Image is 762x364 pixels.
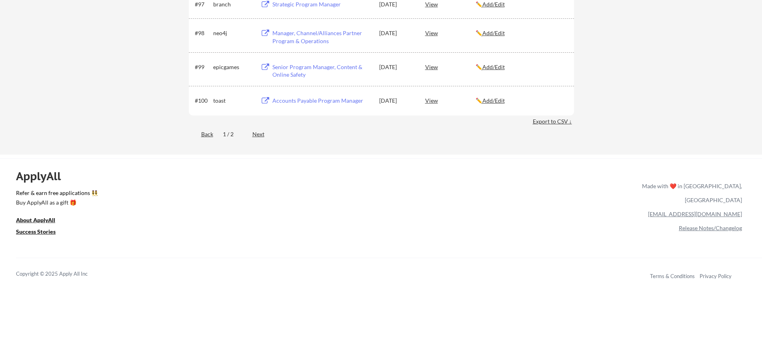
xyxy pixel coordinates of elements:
div: ✏️ [476,0,567,8]
div: toast [213,97,253,105]
div: [DATE] [379,0,414,8]
div: Accounts Payable Program Manager [272,97,372,105]
a: About ApplyAll [16,216,66,226]
u: Success Stories [16,228,56,235]
u: Add/Edit [482,30,505,36]
div: [DATE] [379,29,414,37]
a: Refer & earn free applications 👯‍♀️ [16,190,475,199]
div: View [425,26,476,40]
div: Buy ApplyAll as a gift 🎁 [16,200,96,205]
a: Buy ApplyAll as a gift 🎁 [16,199,96,209]
div: View [425,93,476,107]
div: Next [252,130,274,138]
div: 1 / 2 [223,130,243,138]
div: branch [213,0,253,8]
u: About ApplyAll [16,217,55,223]
div: ✏️ [476,97,567,105]
a: [EMAIL_ADDRESS][DOMAIN_NAME] [648,211,742,217]
div: #99 [195,63,210,71]
div: neo4j [213,29,253,37]
div: View [425,60,476,74]
a: Terms & Conditions [650,273,695,279]
div: epicgames [213,63,253,71]
div: Manager, Channel/Alliances Partner Program & Operations [272,29,372,45]
div: #97 [195,0,210,8]
a: Success Stories [16,228,66,238]
a: Release Notes/Changelog [679,225,742,231]
div: ✏️ [476,29,567,37]
div: Strategic Program Manager [272,0,372,8]
div: Senior Program Manager, Content & Online Safety [272,63,372,79]
u: Add/Edit [482,64,505,70]
u: Add/Edit [482,1,505,8]
div: Export to CSV ↓ [533,117,574,125]
a: Privacy Policy [700,273,732,279]
u: Add/Edit [482,97,505,104]
div: Copyright © 2025 Apply All Inc [16,270,108,278]
div: Back [189,130,213,138]
div: ✏️ [476,63,567,71]
div: Made with ❤️ in [GEOGRAPHIC_DATA], [GEOGRAPHIC_DATA] [639,179,742,207]
div: [DATE] [379,97,414,105]
div: [DATE] [379,63,414,71]
div: #98 [195,29,210,37]
div: ApplyAll [16,169,70,183]
div: #100 [195,97,210,105]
